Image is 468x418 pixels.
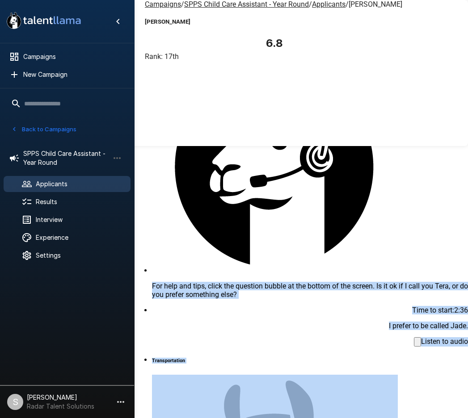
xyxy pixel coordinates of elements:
[145,18,190,25] b: [PERSON_NAME]
[421,337,468,346] span: Listen to audio
[389,322,468,330] p: I prefer to be called Jade.
[152,282,468,299] p: For help and tips, click the question bubble at the bottom of the screen. Is it ok if I call you ...
[412,306,454,314] span: Time to start :
[454,306,468,314] span: 2 : 36
[152,27,398,273] img: llama_clean.png
[266,37,283,50] b: 6.8
[145,52,179,61] span: Rank: 17th
[152,358,185,364] h6: Transportation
